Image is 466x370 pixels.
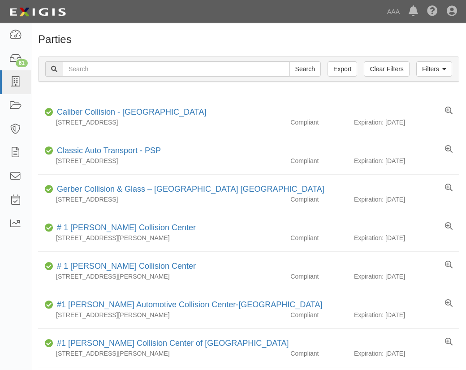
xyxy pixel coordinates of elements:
[53,145,161,157] div: Classic Auto Transport - PSP
[53,184,324,195] div: Gerber Collision & Glass – Houston Brighton
[38,118,284,127] div: [STREET_ADDRESS]
[445,107,453,116] a: View results summary
[53,261,196,272] div: # 1 Cochran Collision Center
[38,195,284,204] div: [STREET_ADDRESS]
[445,261,453,270] a: View results summary
[53,107,206,118] div: Caliber Collision - Gainesville
[63,61,290,77] input: Search
[416,61,452,77] a: Filters
[57,146,161,155] a: Classic Auto Transport - PSP
[45,148,53,154] i: Compliant
[38,34,459,45] h1: Parties
[53,338,289,349] div: #1 Cochran Collision Center of Greensburg
[284,195,354,204] div: Compliant
[289,61,321,77] input: Search
[45,340,53,347] i: Compliant
[354,310,459,319] div: Expiration: [DATE]
[364,61,409,77] a: Clear Filters
[45,302,53,308] i: Compliant
[38,349,284,358] div: [STREET_ADDRESS][PERSON_NAME]
[445,338,453,347] a: View results summary
[38,233,284,242] div: [STREET_ADDRESS][PERSON_NAME]
[53,222,196,234] div: # 1 Cochran Collision Center
[328,61,357,77] a: Export
[57,185,324,194] a: Gerber Collision & Glass – [GEOGRAPHIC_DATA] [GEOGRAPHIC_DATA]
[38,310,284,319] div: [STREET_ADDRESS][PERSON_NAME]
[445,145,453,154] a: View results summary
[354,349,459,358] div: Expiration: [DATE]
[445,299,453,308] a: View results summary
[383,3,404,21] a: AAA
[38,156,284,165] div: [STREET_ADDRESS]
[45,186,53,193] i: Compliant
[284,272,354,281] div: Compliant
[45,225,53,231] i: Compliant
[354,272,459,281] div: Expiration: [DATE]
[38,272,284,281] div: [STREET_ADDRESS][PERSON_NAME]
[57,300,323,309] a: #1 [PERSON_NAME] Automotive Collision Center-[GEOGRAPHIC_DATA]
[284,349,354,358] div: Compliant
[354,233,459,242] div: Expiration: [DATE]
[45,263,53,270] i: Compliant
[57,223,196,232] a: # 1 [PERSON_NAME] Collision Center
[445,184,453,193] a: View results summary
[284,310,354,319] div: Compliant
[284,233,354,242] div: Compliant
[57,262,196,271] a: # 1 [PERSON_NAME] Collision Center
[16,59,28,67] div: 61
[57,108,206,116] a: Caliber Collision - [GEOGRAPHIC_DATA]
[354,118,459,127] div: Expiration: [DATE]
[57,339,289,348] a: #1 [PERSON_NAME] Collision Center of [GEOGRAPHIC_DATA]
[284,156,354,165] div: Compliant
[354,156,459,165] div: Expiration: [DATE]
[427,6,438,17] i: Help Center - Complianz
[53,299,323,311] div: #1 Cochran Automotive Collision Center-Monroeville
[45,109,53,116] i: Compliant
[7,4,69,20] img: logo-5460c22ac91f19d4615b14bd174203de0afe785f0fc80cf4dbbc73dc1793850b.png
[284,118,354,127] div: Compliant
[445,222,453,231] a: View results summary
[354,195,459,204] div: Expiration: [DATE]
